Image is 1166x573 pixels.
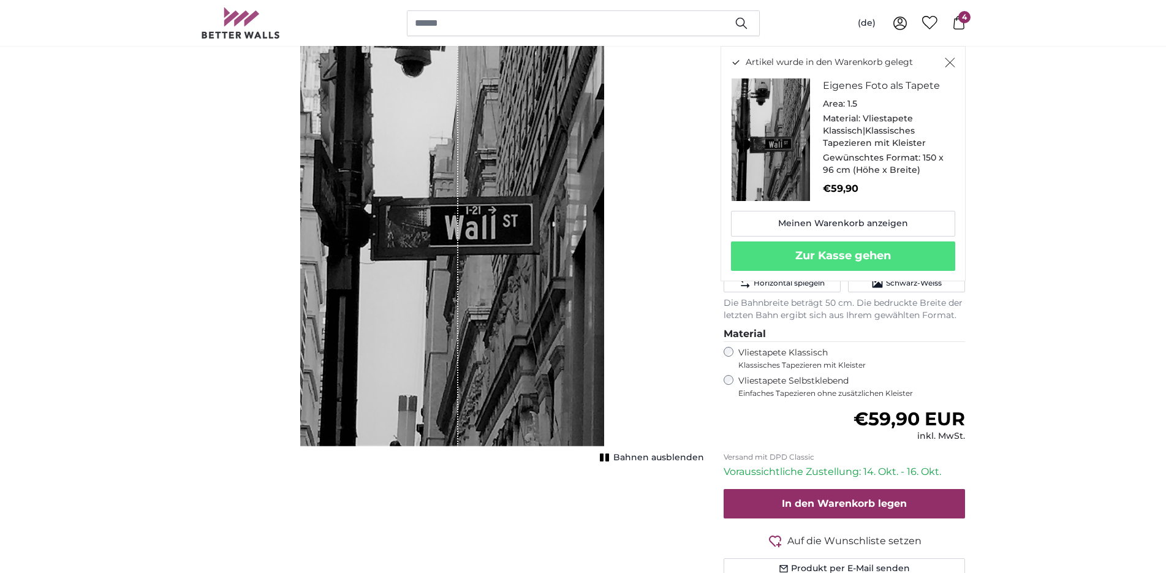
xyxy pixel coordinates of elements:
[854,430,965,442] div: inkl. MwSt.
[823,98,845,109] span: Area:
[823,78,945,93] h3: Eigenes Foto als Tapete
[886,278,942,288] span: Schwarz-Weiss
[738,360,955,370] span: Klassisches Tapezieren mit Kleister
[746,56,913,69] span: Artikel wurde in den Warenkorb gelegt
[848,274,965,292] button: Schwarz-Weiss
[724,489,966,518] button: In den Warenkorb legen
[754,278,825,288] span: Horizontal spiegeln
[731,211,955,237] a: Meinen Warenkorb anzeigen
[724,327,966,342] legend: Material
[823,152,944,175] span: 150 x 96 cm (Höhe x Breite)
[731,241,955,271] button: Zur Kasse gehen
[823,113,860,124] span: Material:
[738,347,955,370] label: Vliestapete Klassisch
[724,297,966,322] p: Die Bahnbreite beträgt 50 cm. Die bedruckte Breite der letzten Bahn ergibt sich aus Ihrem gewählt...
[958,11,971,23] span: 4
[854,408,965,430] span: €59,90 EUR
[823,113,926,148] span: Vliestapete Klassisch|Klassisches Tapezieren mit Kleister
[848,12,885,34] button: (de)
[724,274,841,292] button: Horizontal spiegeln
[823,152,920,163] span: Gewünschtes Format:
[782,498,907,509] span: In den Warenkorb legen
[721,46,966,281] div: Artikel wurde in den Warenkorb gelegt
[847,98,857,109] span: 1.5
[724,465,966,479] p: Voraussichtliche Zustellung: 14. Okt. - 16. Okt.
[613,452,704,464] span: Bahnen ausblenden
[945,56,955,69] button: Schließen
[596,449,704,466] button: Bahnen ausblenden
[738,375,966,398] label: Vliestapete Selbstklebend
[731,78,811,201] img: personalised-photo
[738,389,966,398] span: Einfaches Tapezieren ohne zusätzlichen Kleister
[201,7,281,39] img: Betterwalls
[724,533,966,548] button: Auf die Wunschliste setzen
[823,181,945,196] p: €59,90
[724,452,966,462] p: Versand mit DPD Classic
[787,534,922,548] span: Auf die Wunschliste setzen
